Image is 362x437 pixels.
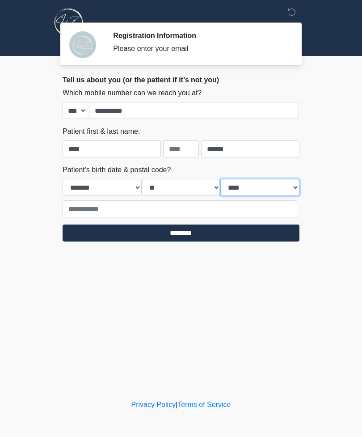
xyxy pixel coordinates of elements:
label: Patient's birth date & postal code? [63,165,171,175]
label: Patient first & last name: [63,126,140,137]
label: Which mobile number can we reach you at? [63,88,202,98]
a: Terms of Service [177,401,231,408]
img: InfuZen Health Logo [54,7,84,38]
img: Agent Avatar [69,31,96,58]
a: Privacy Policy [131,401,176,408]
h2: Tell us about you (or the patient if it's not you) [63,76,299,84]
div: Please enter your email [113,43,286,54]
a: | [176,401,177,408]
